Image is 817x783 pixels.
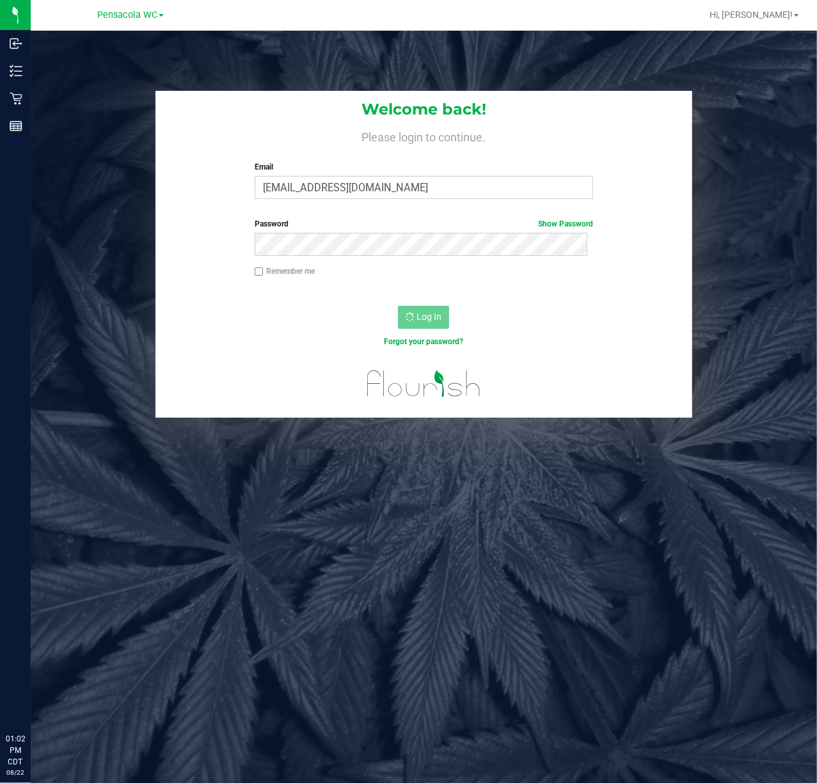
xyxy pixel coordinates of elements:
[255,161,594,173] label: Email
[155,128,692,143] h4: Please login to continue.
[6,733,25,768] p: 01:02 PM CDT
[710,10,793,20] span: Hi, [PERSON_NAME]!
[416,312,441,322] span: Log In
[10,92,22,105] inline-svg: Retail
[255,265,315,277] label: Remember me
[255,267,264,276] input: Remember me
[538,219,593,228] a: Show Password
[255,219,289,228] span: Password
[384,337,463,346] a: Forgot your password?
[10,37,22,50] inline-svg: Inbound
[10,120,22,132] inline-svg: Reports
[398,306,449,329] button: Log In
[155,101,692,118] h1: Welcome back!
[10,65,22,77] inline-svg: Inventory
[357,361,491,407] img: flourish_logo.svg
[6,768,25,777] p: 08/22
[97,10,157,20] span: Pensacola WC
